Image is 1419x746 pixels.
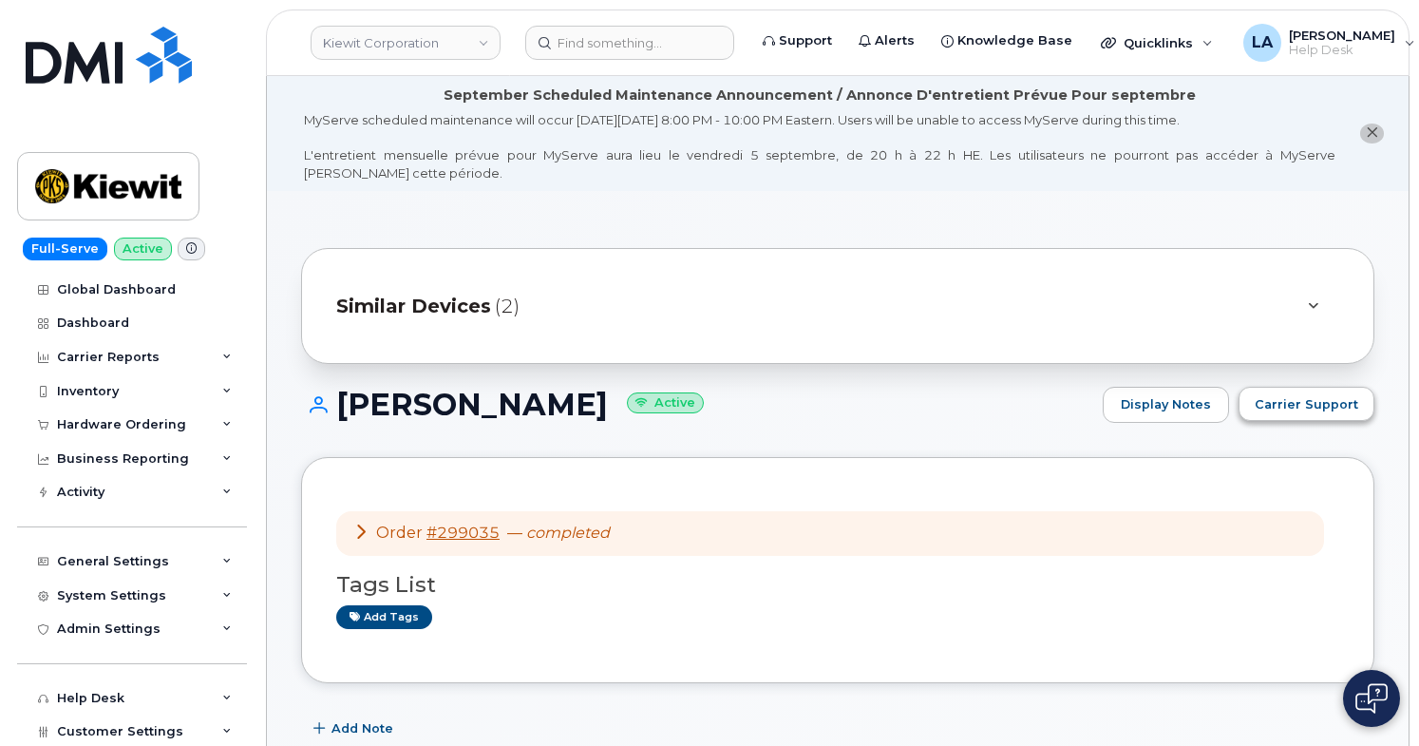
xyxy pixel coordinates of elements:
a: #299035 [426,524,500,542]
button: Carrier Support [1239,387,1374,421]
a: Display Notes [1103,387,1229,423]
span: — [507,524,610,542]
button: Add Note [301,712,409,746]
div: September Scheduled Maintenance Announcement / Annonce D'entretient Prévue Pour septembre [444,86,1196,105]
span: Add Note [331,719,393,737]
span: Carrier Support [1255,395,1358,413]
span: Order [376,524,423,542]
em: completed [526,524,610,542]
span: Similar Devices [336,293,491,320]
a: Add tags [336,605,432,629]
div: MyServe scheduled maintenance will occur [DATE][DATE] 8:00 PM - 10:00 PM Eastern. Users will be u... [304,111,1335,182]
span: (2) [495,293,520,320]
button: close notification [1360,124,1384,143]
small: Active [627,392,704,414]
img: Open chat [1355,683,1388,714]
h1: [PERSON_NAME] [301,388,1093,421]
h3: Tags List [336,573,1339,597]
